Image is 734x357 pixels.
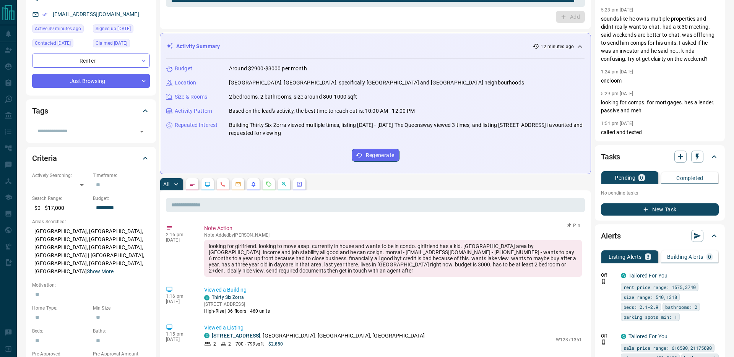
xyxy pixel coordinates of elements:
[166,237,193,243] p: [DATE]
[93,24,150,35] div: Wed Sep 14 2016
[601,7,633,13] p: 5:23 pm [DATE]
[32,54,150,68] div: Renter
[235,341,263,347] p: 700 - 799 sqft
[212,332,425,340] p: , [GEOGRAPHIC_DATA], [GEOGRAPHIC_DATA], [GEOGRAPHIC_DATA]
[601,128,719,136] p: called and texted
[541,43,574,50] p: 12 minutes ago
[176,42,220,50] p: Activity Summary
[624,344,712,352] span: sale price range: 616500,21175000
[93,305,150,312] p: Min Size:
[615,175,635,180] p: Pending
[32,195,89,202] p: Search Range:
[667,254,703,260] p: Building Alerts
[640,175,643,180] p: 0
[42,12,47,17] svg: Email Verified
[96,25,131,32] span: Signed up [DATE]
[601,272,616,279] p: Off
[601,279,606,284] svg: Push Notification Only
[228,341,231,347] p: 2
[266,181,272,187] svg: Requests
[32,149,150,167] div: Criteria
[32,172,89,179] p: Actively Searching:
[624,313,677,321] span: parking spots min: 1
[166,294,193,299] p: 1:16 pm
[166,331,193,337] p: 1:15 pm
[601,69,633,75] p: 1:24 pm [DATE]
[212,295,244,300] a: Thirty Six Zorra
[708,254,711,260] p: 0
[204,232,582,238] p: Note Added by [PERSON_NAME]
[250,181,257,187] svg: Listing Alerts
[624,283,696,291] span: rent price range: 1575,3740
[646,254,650,260] p: 3
[175,65,192,73] p: Budget
[204,324,582,332] p: Viewed a Listing
[87,268,114,276] button: Show More
[53,11,139,17] a: [EMAIL_ADDRESS][DOMAIN_NAME]
[601,339,606,345] svg: Push Notification Only
[35,39,71,47] span: Contacted [DATE]
[624,293,677,301] span: size range: 540,1318
[268,341,283,347] p: $2,850
[93,172,150,179] p: Timeframe:
[281,181,287,187] svg: Opportunities
[136,126,147,137] button: Open
[204,286,582,294] p: Viewed a Building
[175,79,196,87] p: Location
[601,91,633,96] p: 5:29 pm [DATE]
[166,232,193,237] p: 2:16 pm
[189,181,195,187] svg: Notes
[621,334,626,339] div: condos.ca
[93,39,150,50] div: Thu Jun 24 2021
[166,299,193,304] p: [DATE]
[204,308,270,315] p: High-Rise | 36 floors | 460 units
[163,182,169,187] p: All
[220,181,226,187] svg: Calls
[665,303,697,311] span: bathrooms: 2
[628,273,667,279] a: Tailored For You
[563,222,585,229] button: Pin
[32,105,48,117] h2: Tags
[204,301,270,308] p: [STREET_ADDRESS]
[556,336,582,343] p: W12371351
[601,15,719,63] p: sounds like he owns multiple properties and didnt really want to chat. had a 5:30 meeting. said w...
[601,99,719,115] p: looking for comps. for mortgages. hes a lender. passive and meh
[352,149,399,162] button: Regenerate
[166,39,585,54] div: Activity Summary12 minutes ago
[601,121,633,126] p: 1:54 pm [DATE]
[601,148,719,166] div: Tasks
[32,152,57,164] h2: Criteria
[204,295,209,300] div: condos.ca
[229,93,357,101] p: 2 bedrooms, 2 bathrooms, size around 800-1000 sqft
[601,227,719,245] div: Alerts
[32,305,89,312] p: Home Type:
[601,187,719,199] p: No pending tasks
[229,65,307,73] p: Around $2900-$3000 per month
[229,121,585,137] p: Building Thirty Six Zorra viewed multiple times, listing [DATE] - [DATE] The Queensway viewed 3 t...
[166,337,193,342] p: [DATE]
[32,202,89,214] p: $0 - $17,000
[204,240,582,277] div: looking for girlfriend. looking to move asap. currently in house and wants to be in condo. girlfr...
[296,181,302,187] svg: Agent Actions
[32,282,150,289] p: Motivation:
[213,341,216,347] p: 2
[35,25,81,32] span: Active 49 minutes ago
[621,273,626,278] div: condos.ca
[204,224,582,232] p: Note Action
[609,254,642,260] p: Listing Alerts
[205,181,211,187] svg: Lead Browsing Activity
[96,39,127,47] span: Claimed [DATE]
[601,333,616,339] p: Off
[32,328,89,334] p: Beds:
[229,79,524,87] p: [GEOGRAPHIC_DATA], [GEOGRAPHIC_DATA], specifically [GEOGRAPHIC_DATA] and [GEOGRAPHIC_DATA] neighb...
[93,328,150,334] p: Baths:
[624,303,658,311] span: beds: 2.1-2.9
[32,39,89,50] div: Tue Feb 13 2024
[601,230,621,242] h2: Alerts
[601,203,719,216] button: New Task
[32,102,150,120] div: Tags
[93,195,150,202] p: Budget:
[32,218,150,225] p: Areas Searched:
[601,151,620,163] h2: Tasks
[601,77,719,85] p: cneloom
